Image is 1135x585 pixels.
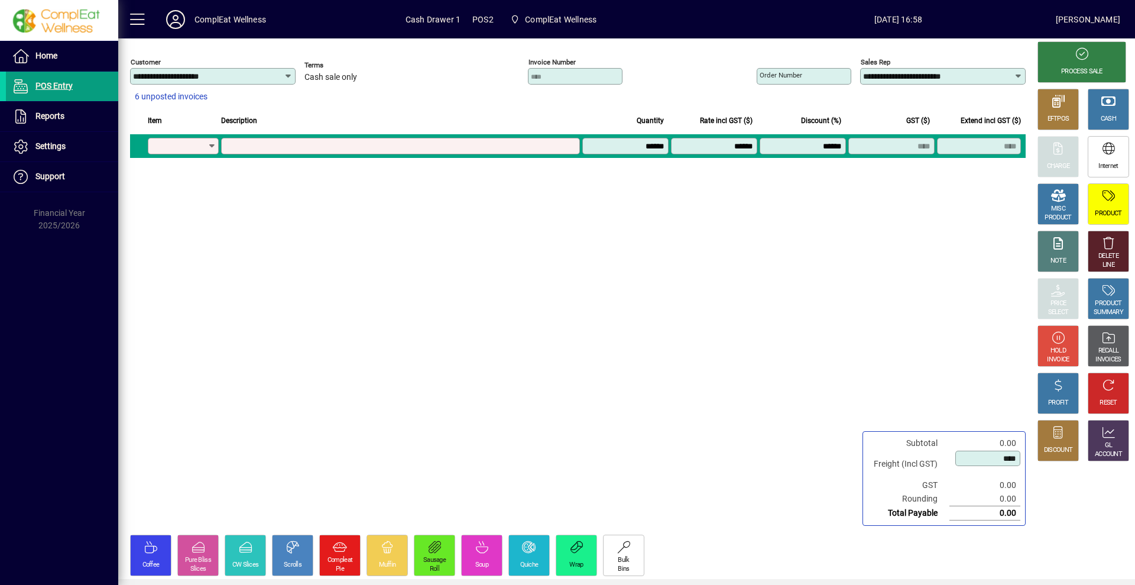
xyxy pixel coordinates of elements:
span: [DATE] 16:58 [741,10,1056,29]
span: ComplEat Wellness [525,10,596,29]
td: Subtotal [868,437,949,450]
td: 0.00 [949,479,1020,492]
span: Quantity [637,114,664,127]
div: Internet [1098,162,1118,171]
mat-label: Sales rep [861,58,890,66]
div: PRODUCT [1045,214,1071,222]
span: Cash sale only [304,73,357,82]
div: EFTPOS [1048,115,1069,124]
div: [PERSON_NAME] [1056,10,1120,29]
span: Extend incl GST ($) [961,114,1021,127]
span: Discount (%) [801,114,841,127]
div: Muffin [379,561,396,570]
mat-label: Order number [760,71,802,79]
div: PRODUCT [1095,209,1121,218]
span: POS2 [472,10,494,29]
span: Item [148,114,162,127]
div: LINE [1102,261,1114,270]
span: Support [35,172,65,181]
td: GST [868,479,949,492]
span: Terms [304,62,375,69]
div: Wrap [569,561,583,570]
div: Slices [190,565,206,574]
span: POS Entry [35,81,73,91]
div: INVOICE [1047,355,1069,364]
a: Settings [6,132,118,161]
div: HOLD [1050,347,1066,355]
div: Soup [475,561,488,570]
div: ComplEat Wellness [194,10,266,29]
span: ComplEat Wellness [505,9,601,30]
div: CW Slices [232,561,259,570]
div: Pure Bliss [185,556,211,565]
div: SELECT [1048,308,1069,317]
div: PRODUCT [1095,299,1121,308]
span: Rate incl GST ($) [700,114,753,127]
div: Scrolls [284,561,301,570]
td: Rounding [868,492,949,506]
td: 0.00 [949,492,1020,506]
span: GST ($) [906,114,930,127]
div: PROCESS SALE [1061,67,1102,76]
div: Compleat [327,556,352,565]
div: Bulk [618,556,629,565]
div: PRICE [1050,299,1066,308]
div: Sausage [423,556,446,565]
div: RESET [1100,399,1117,408]
span: Cash Drawer 1 [406,10,461,29]
div: ACCOUNT [1095,450,1122,459]
div: RECALL [1098,347,1119,355]
div: INVOICES [1095,355,1121,364]
div: SUMMARY [1094,308,1123,317]
div: NOTE [1050,257,1066,266]
button: Profile [157,9,194,30]
a: Support [6,162,118,192]
span: Reports [35,111,64,121]
a: Home [6,41,118,71]
td: 0.00 [949,437,1020,450]
a: Reports [6,102,118,131]
div: CHARGE [1047,162,1070,171]
span: Settings [35,141,66,151]
span: Description [221,114,257,127]
button: 6 unposted invoices [130,86,212,108]
td: Total Payable [868,506,949,521]
div: CASH [1101,115,1116,124]
mat-label: Invoice number [528,58,576,66]
div: Pie [336,565,344,574]
div: GL [1105,441,1113,450]
span: Home [35,51,57,60]
div: Quiche [520,561,539,570]
div: Bins [618,565,629,574]
div: Roll [430,565,439,574]
mat-label: Customer [131,58,161,66]
td: 0.00 [949,506,1020,521]
div: MISC [1051,205,1065,214]
div: DISCOUNT [1044,446,1072,455]
span: 6 unposted invoices [135,91,207,103]
div: DELETE [1098,252,1118,261]
div: PROFIT [1048,399,1068,408]
div: Coffee [142,561,160,570]
td: Freight (Incl GST) [868,450,949,479]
